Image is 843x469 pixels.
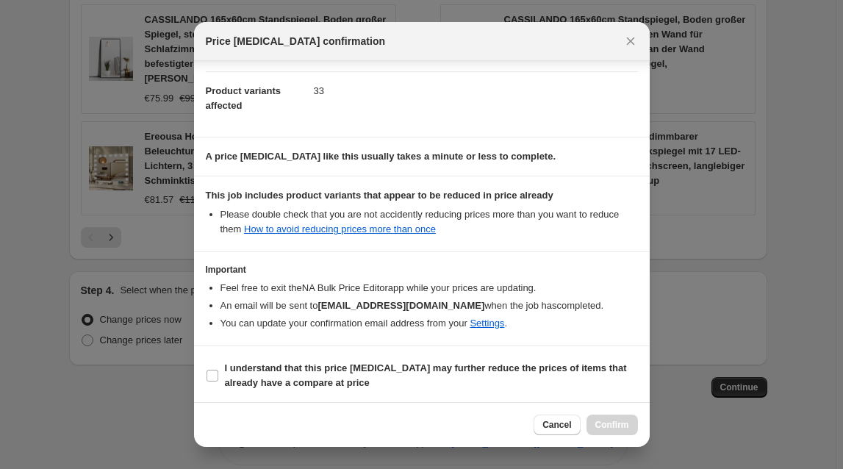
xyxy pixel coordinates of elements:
span: Product variants affected [206,85,281,111]
b: A price [MEDICAL_DATA] like this usually takes a minute or less to complete. [206,151,556,162]
h3: Important [206,264,638,276]
a: Settings [470,318,504,329]
span: Cancel [542,419,571,431]
span: Price [MEDICAL_DATA] confirmation [206,34,386,49]
button: Cancel [534,415,580,435]
li: Feel free to exit the NA Bulk Price Editor app while your prices are updating. [220,281,638,296]
b: [EMAIL_ADDRESS][DOMAIN_NAME] [318,300,484,311]
a: How to avoid reducing prices more than once [244,223,436,234]
dd: 33 [314,71,638,110]
li: You can update your confirmation email address from your . [220,316,638,331]
li: An email will be sent to when the job has completed . [220,298,638,313]
b: I understand that this price [MEDICAL_DATA] may further reduce the prices of items that already h... [225,362,627,388]
li: Please double check that you are not accidently reducing prices more than you want to reduce them [220,207,638,237]
button: Close [620,31,641,51]
b: This job includes product variants that appear to be reduced in price already [206,190,553,201]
